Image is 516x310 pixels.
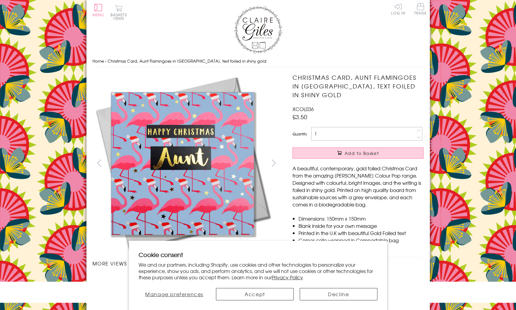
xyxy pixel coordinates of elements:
li: Blank inside for your own message [299,222,424,229]
button: Basket0 items [111,5,127,20]
button: Add to Basket [292,147,424,159]
span: Christmas Card, Aunt Flamingoes in [GEOGRAPHIC_DATA], text foiled in shiny gold [108,58,266,64]
span: XCOL036 [292,105,314,113]
button: Accept [216,288,294,300]
nav: breadcrumbs [92,55,424,67]
button: Manage preferences [139,288,210,300]
li: Comes cello wrapped in Compostable bag [299,237,424,244]
h2: Cookie consent [139,250,377,259]
p: We and our partners, including Shopify, use cookies and other technologies to personalize your ex... [139,262,377,280]
button: Menu [92,4,104,17]
span: Menu [92,12,104,17]
h3: More views [92,260,281,267]
li: Printed in the U.K with beautiful Gold Foiled text [299,229,424,237]
img: Claire Giles Greetings Cards [234,6,282,54]
img: Christmas Card, Aunt Flamingoes in Santa Hats, text foiled in shiny gold [92,73,273,254]
a: Home [92,58,104,64]
span: 0 items [113,12,127,21]
span: £3.50 [292,113,307,121]
button: prev [92,156,106,170]
li: Dimensions: 150mm x 150mm [299,215,424,222]
a: Privacy Policy [272,274,303,281]
button: next [267,156,280,170]
h1: Christmas Card, Aunt Flamingoes in [GEOGRAPHIC_DATA], text foiled in shiny gold [292,73,424,99]
span: Trade [414,3,427,15]
span: Add to Basket [345,150,379,156]
a: Log In [391,3,405,15]
span: › [105,58,106,64]
button: Decline [300,288,377,300]
p: A beautiful, contemporary, gold foiled Christmas Card from the amazing [PERSON_NAME] Colour Pop r... [292,165,424,208]
a: Trade [414,3,427,16]
span: Manage preferences [145,290,203,298]
img: Christmas Card, Aunt Flamingoes in Santa Hats, text foiled in shiny gold [280,73,461,254]
label: Quantity [292,131,307,137]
